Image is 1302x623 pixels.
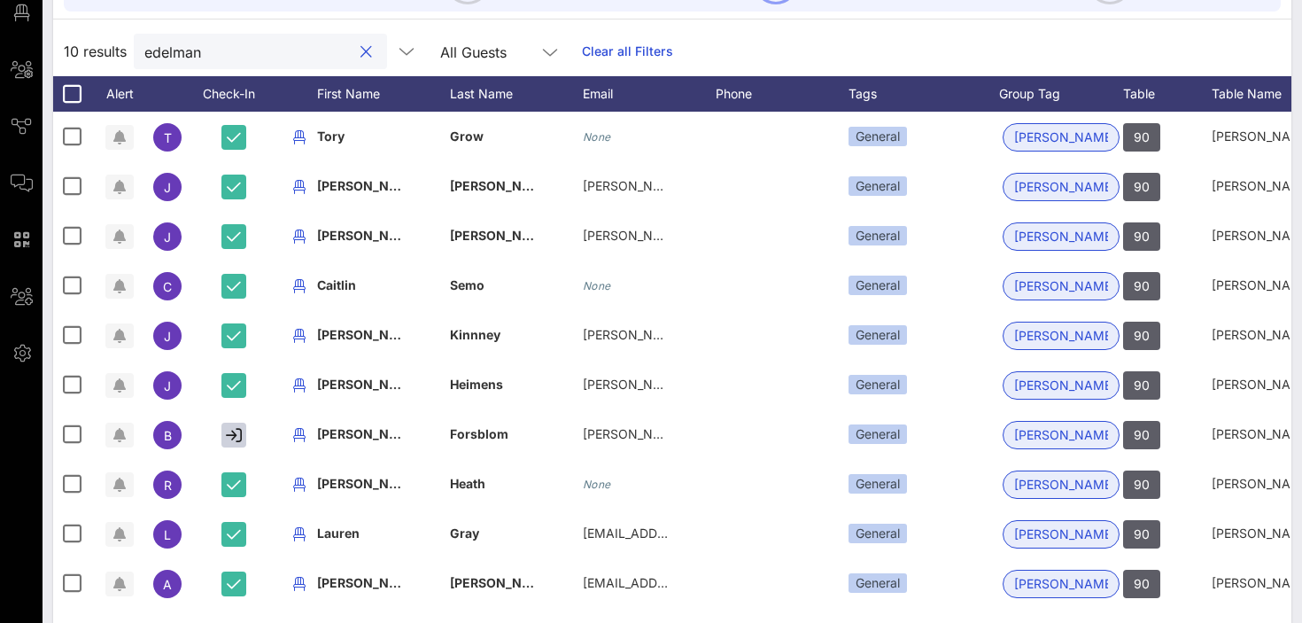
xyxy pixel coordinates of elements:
[1134,421,1150,449] span: 90
[450,128,484,144] span: Grow
[849,424,907,444] div: General
[440,44,507,60] div: All Guests
[1014,124,1108,151] span: [PERSON_NAME]
[583,478,611,491] i: None
[583,575,898,590] span: [EMAIL_ADDRESS][PERSON_NAME][DOMAIN_NAME]
[849,325,907,345] div: General
[583,327,898,342] span: [PERSON_NAME][EMAIL_ADDRESS][DOMAIN_NAME]
[317,377,422,392] span: [PERSON_NAME]
[317,128,345,144] span: Tory
[583,228,1205,243] span: [PERSON_NAME][DOMAIN_NAME][EMAIL_ADDRESS][PERSON_NAME][PERSON_NAME][DOMAIN_NAME]
[164,478,172,493] span: R
[849,276,907,295] div: General
[97,76,142,112] div: Alert
[450,277,484,292] span: Semo
[1134,471,1150,499] span: 90
[849,524,907,543] div: General
[849,76,999,112] div: Tags
[849,127,907,146] div: General
[1134,222,1150,251] span: 90
[450,426,508,441] span: Forsblom
[1123,76,1212,112] div: Table
[583,178,1102,193] span: [PERSON_NAME][EMAIL_ADDRESS][PERSON_NAME][PERSON_NAME][DOMAIN_NAME]
[583,130,611,144] i: None
[1134,520,1150,549] span: 90
[849,474,907,494] div: General
[1014,471,1108,498] span: [PERSON_NAME]
[164,180,171,195] span: J
[164,378,171,393] span: J
[317,228,422,243] span: [PERSON_NAME]
[450,228,554,243] span: [PERSON_NAME]
[583,279,611,292] i: None
[849,176,907,196] div: General
[64,41,127,62] span: 10 results
[317,476,422,491] span: [PERSON_NAME]
[1134,272,1150,300] span: 90
[583,377,898,392] span: [PERSON_NAME][EMAIL_ADDRESS][DOMAIN_NAME]
[999,76,1123,112] div: Group Tag
[164,527,171,542] span: L
[317,178,422,193] span: [PERSON_NAME]
[1134,173,1150,201] span: 90
[360,43,372,61] button: clear icon
[1014,422,1108,448] span: [PERSON_NAME]
[317,426,422,441] span: [PERSON_NAME]
[583,526,796,541] span: [EMAIL_ADDRESS][DOMAIN_NAME]
[1134,371,1150,400] span: 90
[450,476,485,491] span: Heath
[1134,322,1150,350] span: 90
[163,577,172,592] span: A
[1014,521,1108,548] span: [PERSON_NAME]
[164,130,172,145] span: T
[583,426,1000,441] span: [PERSON_NAME][EMAIL_ADDRESS][PERSON_NAME][DOMAIN_NAME]
[317,575,422,590] span: [PERSON_NAME]
[1014,273,1108,300] span: [PERSON_NAME]
[1014,323,1108,349] span: [PERSON_NAME]
[450,76,583,112] div: Last Name
[450,575,554,590] span: [PERSON_NAME]
[317,327,422,342] span: [PERSON_NAME]
[849,573,907,593] div: General
[317,76,450,112] div: First Name
[163,279,172,294] span: C
[164,428,172,443] span: B
[317,526,360,541] span: Lauren
[716,76,849,112] div: Phone
[1014,174,1108,200] span: [PERSON_NAME]
[450,377,503,392] span: Heimens
[849,375,907,394] div: General
[1014,372,1108,399] span: [PERSON_NAME]
[450,327,500,342] span: Kinnney
[193,76,282,112] div: Check-In
[430,34,571,69] div: All Guests
[1134,123,1150,152] span: 90
[1014,571,1108,597] span: [PERSON_NAME]
[450,178,554,193] span: [PERSON_NAME]
[1134,570,1150,598] span: 90
[164,329,171,344] span: J
[317,277,356,292] span: Caitlin
[1014,223,1108,250] span: [PERSON_NAME]
[582,42,673,61] a: Clear all Filters
[583,76,716,112] div: Email
[164,230,171,245] span: J
[849,226,907,245] div: General
[450,526,479,541] span: Gray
